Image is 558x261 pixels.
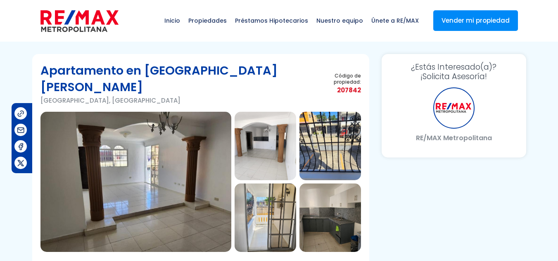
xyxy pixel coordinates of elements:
span: Préstamos Hipotecarios [231,8,312,33]
img: Apartamento en San Felipe [40,112,231,252]
p: RE/MAX Metropolitana [390,133,518,143]
span: Código de propiedad: [316,73,361,85]
img: Compartir [17,142,25,151]
h1: Apartamento en [GEOGRAPHIC_DATA][PERSON_NAME] [40,62,316,95]
span: 207842 [316,85,361,95]
img: Apartamento en San Felipe [299,183,361,252]
span: Propiedades [184,8,231,33]
img: Apartamento en San Felipe [235,112,296,180]
span: Inicio [160,8,184,33]
a: Vender mi propiedad [433,10,518,31]
p: [GEOGRAPHIC_DATA], [GEOGRAPHIC_DATA] [40,95,316,106]
img: Compartir [17,126,25,134]
div: RE/MAX Metropolitana [433,87,475,129]
img: Apartamento en San Felipe [235,183,296,252]
img: Compartir [17,109,25,118]
span: Nuestro equipo [312,8,367,33]
img: Apartamento en San Felipe [299,112,361,180]
span: ¿Estás Interesado(a)? [390,62,518,72]
img: Compartir [17,159,25,167]
span: Únete a RE/MAX [367,8,423,33]
h3: ¡Solicita Asesoría! [390,62,518,81]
